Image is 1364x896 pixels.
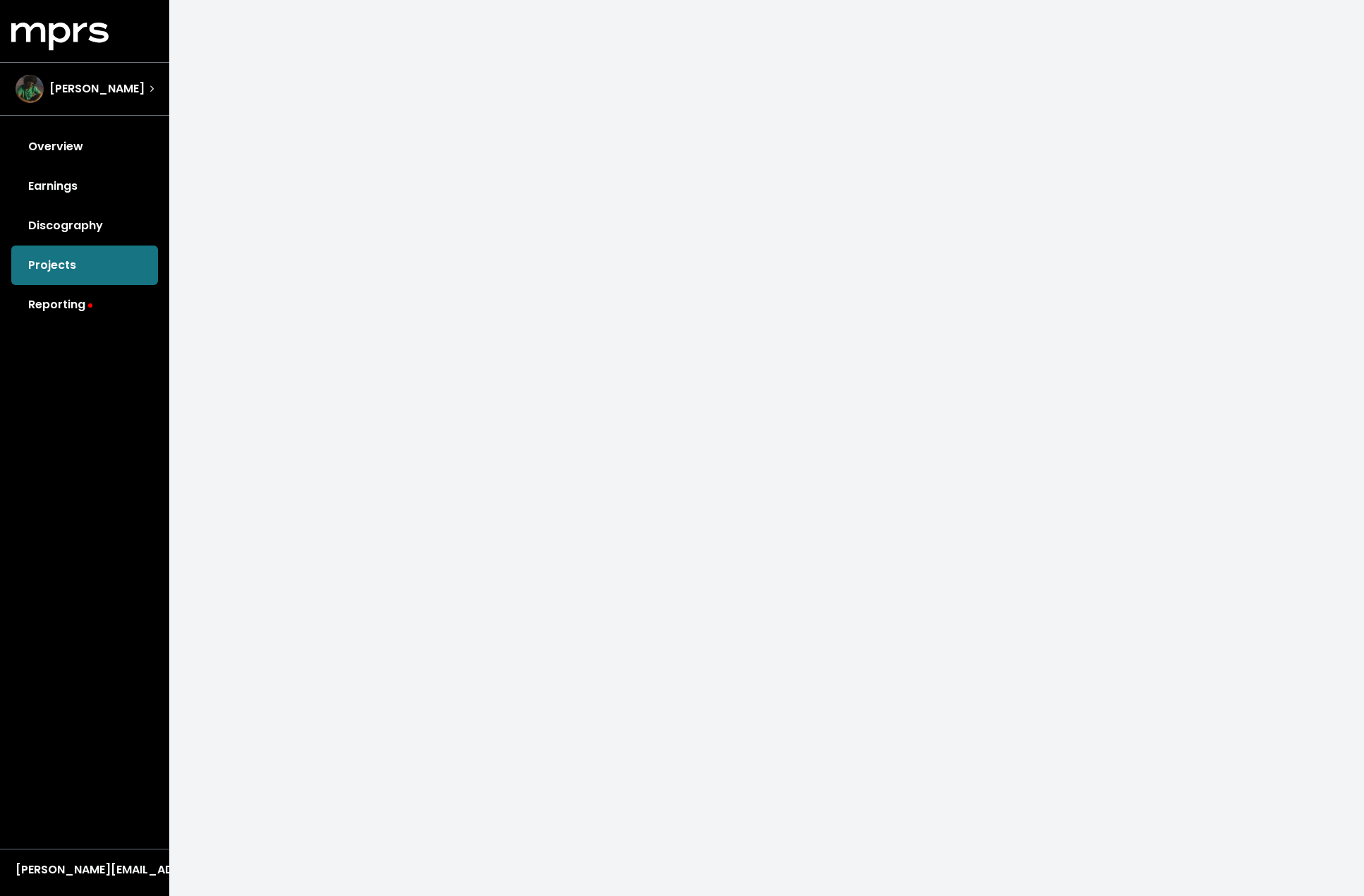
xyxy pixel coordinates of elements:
[16,75,44,103] img: The selected account / producer
[11,28,109,44] a: mprs logo
[11,206,158,246] a: Discography
[11,127,158,167] a: Overview
[49,80,145,97] span: [PERSON_NAME]
[11,285,158,325] a: Reporting
[16,861,154,878] div: [PERSON_NAME][EMAIL_ADDRESS][DOMAIN_NAME]
[11,861,158,879] button: [PERSON_NAME][EMAIL_ADDRESS][DOMAIN_NAME]
[11,167,158,206] a: Earnings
